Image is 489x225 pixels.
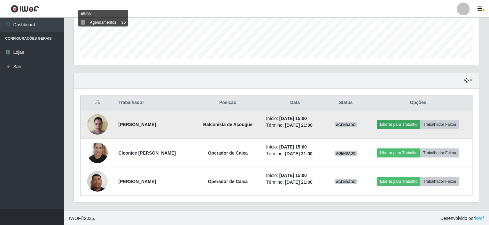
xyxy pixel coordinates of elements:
[377,177,420,186] button: Liberar para Trabalho
[69,216,81,221] span: IWOF
[285,123,313,128] time: [DATE] 21:00
[203,122,252,127] strong: Balconista de Açougue
[193,95,262,110] th: Posição
[115,95,193,110] th: Trabalhador
[420,177,459,186] button: Trabalhador Faltou
[266,144,324,150] li: Início:
[262,95,328,110] th: Data
[266,179,324,186] li: Término:
[285,180,313,185] time: [DATE] 21:00
[119,179,156,184] strong: [PERSON_NAME]
[119,122,156,127] strong: [PERSON_NAME]
[475,216,484,221] a: iWof
[285,151,313,156] time: [DATE] 21:00
[87,111,108,138] img: 1724425725266.jpeg
[364,95,473,110] th: Opções
[440,215,484,222] span: Desenvolvido por
[87,139,108,167] img: 1727450734629.jpeg
[335,179,357,184] span: AGENDADO
[208,150,248,156] strong: Operador de Caixa
[279,116,307,121] time: [DATE] 15:00
[119,150,176,156] strong: Cleonice [PERSON_NAME]
[266,150,324,157] li: Término:
[377,120,420,129] button: Liberar para Trabalho
[266,122,324,129] li: Término:
[328,95,364,110] th: Status
[279,144,307,149] time: [DATE] 15:00
[377,149,420,157] button: Liberar para Trabalho
[279,173,307,178] time: [DATE] 15:00
[208,179,248,184] strong: Operador de Caixa
[335,122,357,127] span: AGENDADO
[69,215,95,222] span: © 2025 .
[266,172,324,179] li: Início:
[266,115,324,122] li: Início:
[87,168,108,195] img: 1744328731304.jpeg
[420,149,459,157] button: Trabalhador Faltou
[420,120,459,129] button: Trabalhador Faltou
[11,5,39,13] img: CoreUI Logo
[335,151,357,156] span: AGENDADO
